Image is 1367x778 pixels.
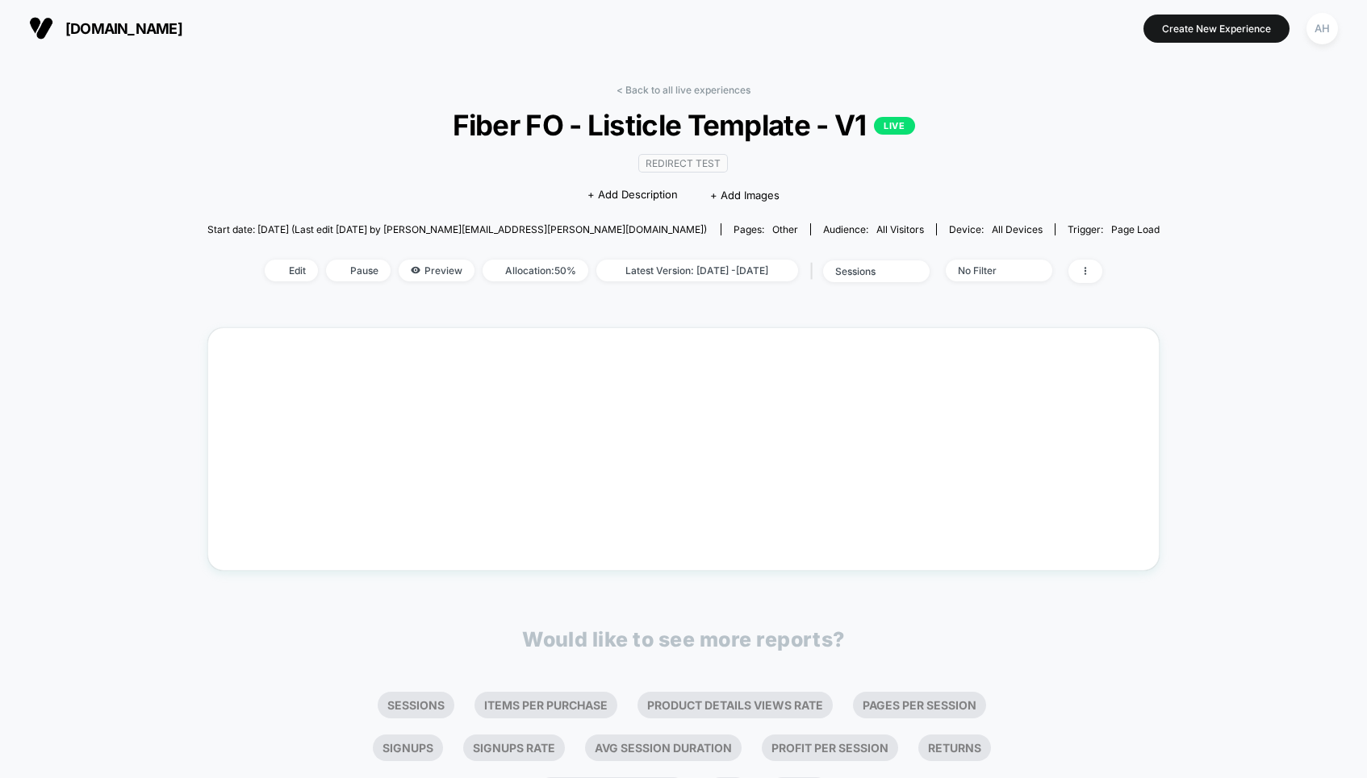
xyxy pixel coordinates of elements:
[638,154,728,173] span: Redirect Test
[587,187,678,203] span: + Add Description
[734,223,798,235] div: Pages:
[918,734,991,761] li: Returns
[876,223,924,235] span: All Visitors
[207,223,707,235] span: Start date: [DATE] (Last edit [DATE] by [PERSON_NAME][EMAIL_ADDRESS][PERSON_NAME][DOMAIN_NAME])
[823,223,924,235] div: Audience:
[522,627,845,651] p: Would like to see more reports?
[596,260,798,281] span: Latest Version: [DATE] - [DATE]
[762,734,898,761] li: Profit Per Session
[399,260,474,281] span: Preview
[1068,223,1160,235] div: Trigger:
[1306,13,1338,44] div: AH
[992,223,1043,235] span: all devices
[1143,15,1290,43] button: Create New Experience
[1111,223,1160,235] span: Page Load
[874,117,914,135] p: LIVE
[853,692,986,718] li: Pages Per Session
[378,692,454,718] li: Sessions
[710,189,780,202] span: + Add Images
[463,734,565,761] li: Signups Rate
[24,15,187,41] button: [DOMAIN_NAME]
[835,265,900,277] div: sessions
[772,223,798,235] span: other
[1302,12,1343,45] button: AH
[617,84,750,96] a: < Back to all live experiences
[483,260,588,281] span: Allocation: 50%
[638,692,833,718] li: Product Details Views Rate
[65,20,182,37] span: [DOMAIN_NAME]
[585,734,742,761] li: Avg Session Duration
[806,260,823,283] span: |
[326,260,391,281] span: Pause
[255,108,1112,142] span: Fiber FO - Listicle Template - V1
[29,16,53,40] img: Visually logo
[958,264,1022,277] div: No Filter
[474,692,617,718] li: Items Per Purchase
[265,260,318,281] span: Edit
[936,223,1055,235] span: Device:
[373,734,443,761] li: Signups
